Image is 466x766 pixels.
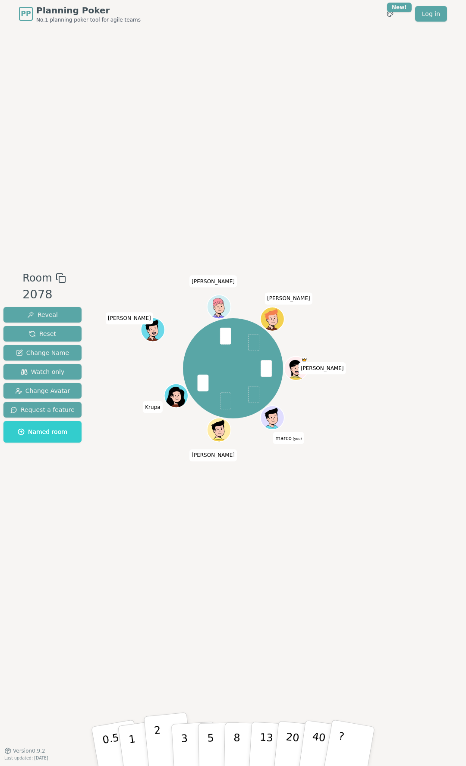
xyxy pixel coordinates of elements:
[273,432,304,444] span: Click to change your name
[3,345,82,361] button: Change Name
[36,4,141,16] span: Planning Poker
[3,421,82,443] button: Named room
[4,756,48,760] span: Last updated: [DATE]
[13,747,45,754] span: Version 0.9.2
[3,326,82,342] button: Reset
[21,367,65,376] span: Watch only
[143,401,162,413] span: Click to change your name
[10,405,75,414] span: Request a feature
[27,310,58,319] span: Reveal
[189,449,237,461] span: Click to change your name
[3,307,82,323] button: Reveal
[29,329,56,338] span: Reset
[265,292,312,304] span: Click to change your name
[3,364,82,380] button: Watch only
[382,6,398,22] button: New!
[4,747,45,754] button: Version0.9.2
[387,3,412,12] div: New!
[18,427,67,436] span: Named room
[19,4,141,23] a: PPPlanning PokerNo.1 planning poker tool for agile teams
[3,402,82,418] button: Request a feature
[15,386,70,395] span: Change Avatar
[261,406,283,429] button: Click to change your avatar
[292,437,302,441] span: (you)
[22,286,66,304] div: 2078
[36,16,141,23] span: No.1 planning poker tool for agile teams
[22,270,52,286] span: Room
[21,9,31,19] span: PP
[106,312,153,324] span: Click to change your name
[16,348,69,357] span: Change Name
[189,275,237,288] span: Click to change your name
[415,6,447,22] a: Log in
[3,383,82,399] button: Change Avatar
[301,357,307,363] span: John is the host
[299,362,346,374] span: Click to change your name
